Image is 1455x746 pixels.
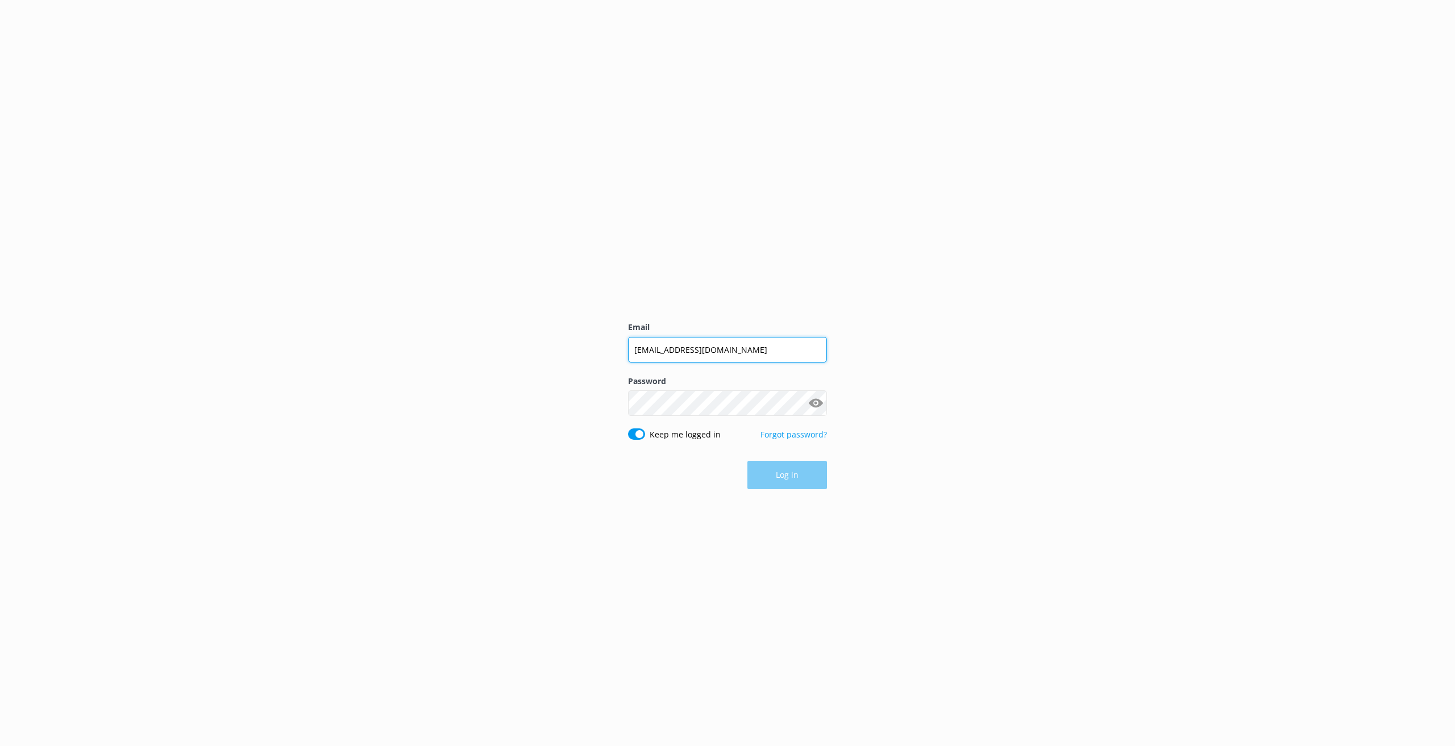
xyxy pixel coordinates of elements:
[650,428,721,441] label: Keep me logged in
[628,321,827,334] label: Email
[628,375,827,387] label: Password
[804,392,827,415] button: Show password
[760,429,827,440] a: Forgot password?
[628,337,827,362] input: user@emailaddress.com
